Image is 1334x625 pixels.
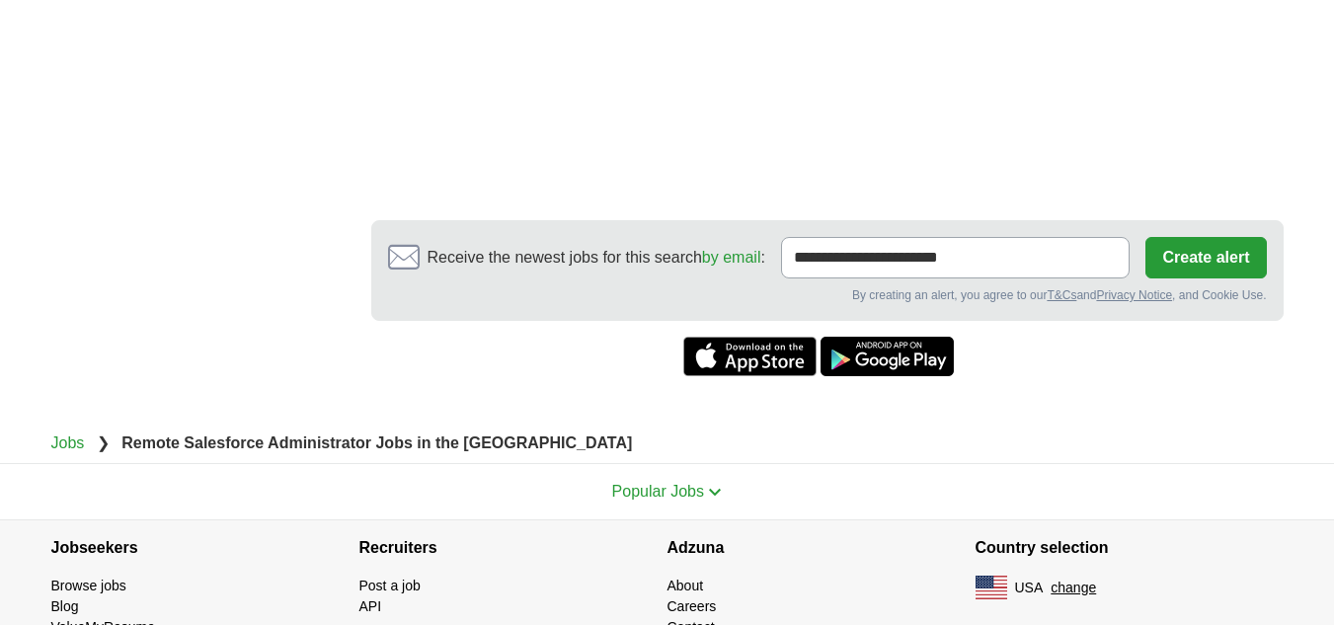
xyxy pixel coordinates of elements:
a: T&Cs [1047,288,1076,302]
a: About [667,578,704,593]
img: US flag [976,576,1007,599]
a: Careers [667,598,717,614]
span: Popular Jobs [612,483,704,500]
a: Post a job [359,578,421,593]
span: Receive the newest jobs for this search : [428,246,765,270]
strong: Remote Salesforce Administrator Jobs in the [GEOGRAPHIC_DATA] [121,434,632,451]
a: Browse jobs [51,578,126,593]
span: USA [1015,578,1044,598]
img: toggle icon [708,488,722,497]
a: Privacy Notice [1096,288,1172,302]
a: Get the Android app [821,337,954,376]
a: by email [702,249,761,266]
div: By creating an alert, you agree to our and , and Cookie Use. [388,286,1267,304]
span: ❯ [97,434,110,451]
button: Create alert [1145,237,1266,278]
a: Jobs [51,434,85,451]
a: API [359,598,382,614]
button: change [1051,578,1096,598]
h4: Country selection [976,520,1284,576]
a: Blog [51,598,79,614]
a: Get the iPhone app [683,337,817,376]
